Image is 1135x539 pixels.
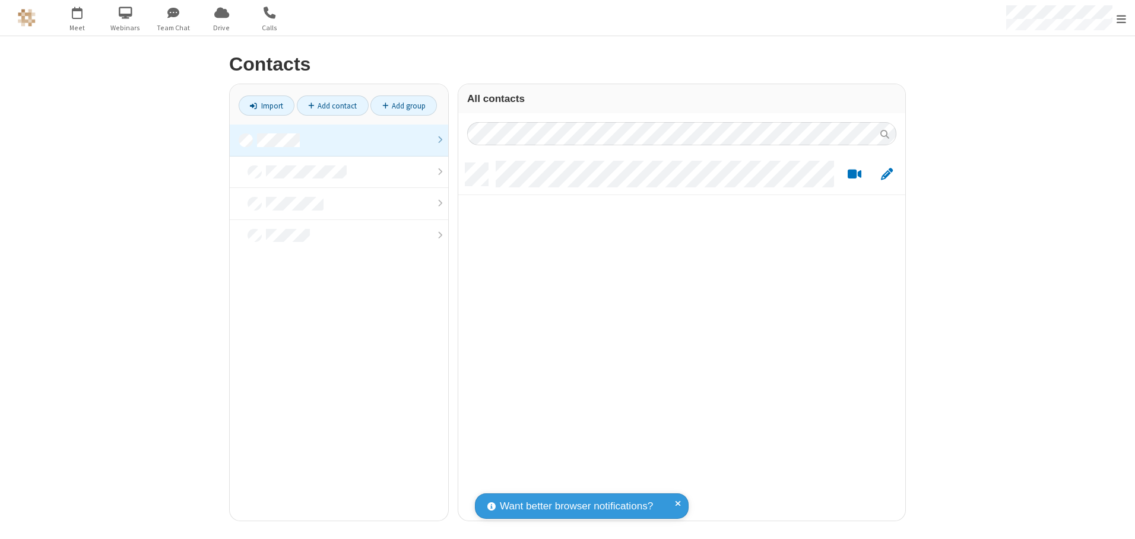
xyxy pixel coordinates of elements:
[370,95,437,116] a: Add group
[458,154,905,521] div: grid
[18,9,36,27] img: QA Selenium DO NOT DELETE OR CHANGE
[467,93,896,104] h3: All contacts
[199,23,244,33] span: Drive
[239,95,294,116] a: Import
[843,167,866,182] button: Start a video meeting
[55,23,100,33] span: Meet
[500,499,653,514] span: Want better browser notifications?
[151,23,196,33] span: Team Chat
[248,23,292,33] span: Calls
[103,23,148,33] span: Webinars
[297,95,369,116] a: Add contact
[229,54,906,75] h2: Contacts
[875,167,898,182] button: Edit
